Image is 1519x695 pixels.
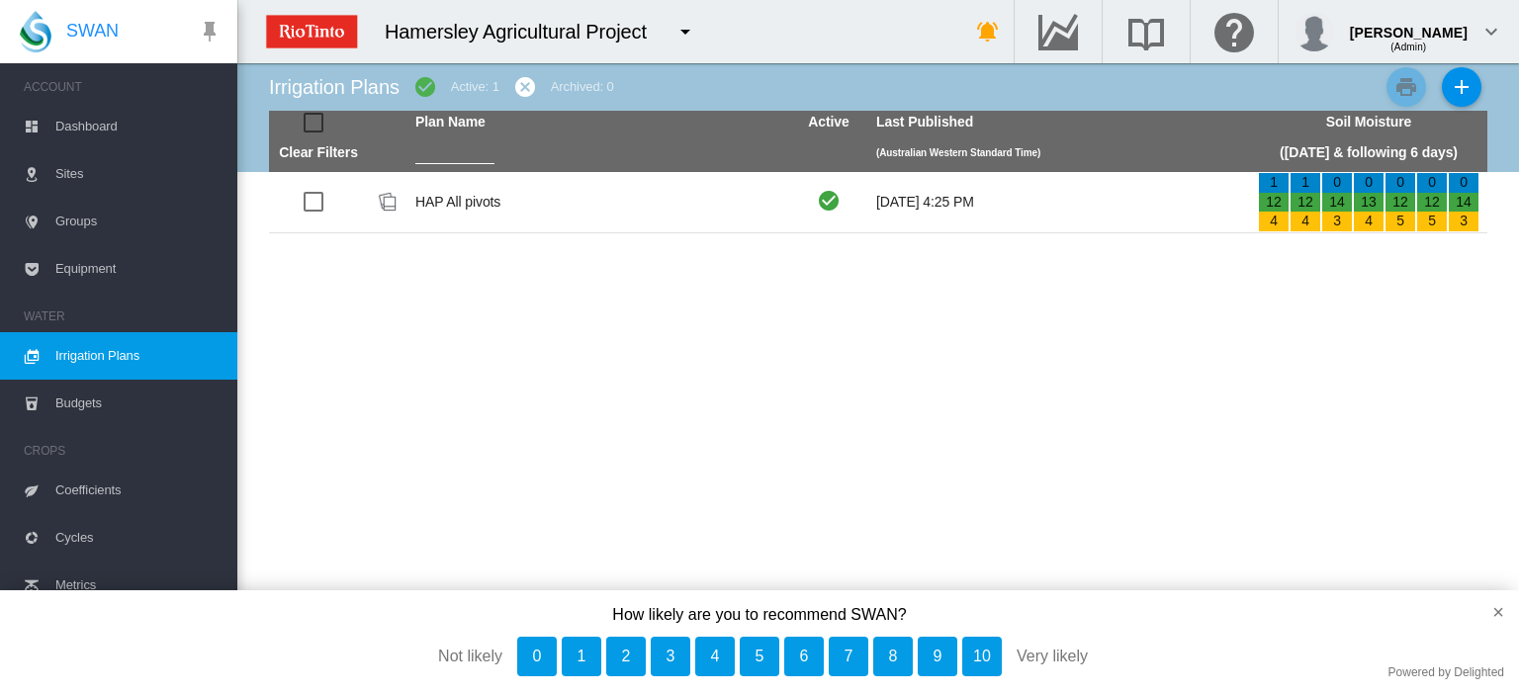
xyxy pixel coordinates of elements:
[451,78,499,96] div: Active: 1
[868,134,1250,172] th: (Australian Western Standard Time)
[1449,173,1478,193] div: 0
[1385,193,1415,213] div: 12
[1385,212,1415,231] div: 5
[1250,111,1487,134] th: Soil Moisture
[24,71,222,103] span: ACCOUNT
[1354,193,1384,213] div: 13
[873,637,913,676] button: 8
[66,19,119,43] span: SWAN
[1350,15,1468,35] div: [PERSON_NAME]
[1322,173,1352,193] div: 0
[1417,173,1447,193] div: 0
[868,111,1250,134] th: Last Published
[55,562,222,609] span: Metrics
[385,18,665,45] div: Hamersley Agricultural Project
[55,467,222,514] span: Coefficients
[1394,75,1418,99] md-icon: icon-printer
[1442,67,1481,107] button: Add New Plan
[20,11,51,52] img: SWAN-Landscape-Logo-Colour-drop.png
[673,20,697,43] md-icon: icon-menu-down
[918,637,957,676] button: 9
[1259,173,1289,193] div: 1
[1354,173,1384,193] div: 0
[1291,212,1320,231] div: 4
[1417,193,1447,213] div: 12
[1295,12,1334,51] img: profile.jpg
[376,190,400,214] div: Plan Id: 17653
[55,245,222,293] span: Equipment
[1291,193,1320,213] div: 12
[24,301,222,332] span: WATER
[513,75,537,99] md-icon: icon-cancel
[1034,20,1082,43] md-icon: Go to the Data Hub
[868,172,1250,232] td: [DATE] 4:25 PM
[55,198,222,245] span: Groups
[666,12,705,51] button: icon-menu-down
[413,75,437,99] md-icon: icon-checkbox-marked-circle
[1322,212,1352,231] div: 3
[1417,212,1447,231] div: 5
[976,20,1000,43] md-icon: icon-bell-ring
[1259,212,1289,231] div: 4
[962,637,1002,676] button: 10, Very likely
[55,332,222,380] span: Irrigation Plans
[279,144,358,160] a: Clear Filters
[1449,193,1478,213] div: 14
[55,514,222,562] span: Cycles
[606,637,646,676] button: 2
[258,7,365,56] img: ZPXdBAAAAAElFTkSuQmCC
[517,637,557,676] button: 0, Not likely
[1017,637,1264,676] div: Very likely
[376,190,400,214] img: product-image-placeholder.png
[1210,20,1258,43] md-icon: Click here for help
[1479,20,1503,43] md-icon: icon-chevron-down
[789,111,868,134] th: Active
[968,12,1008,51] button: icon-bell-ring
[55,103,222,150] span: Dashboard
[651,637,690,676] button: 3
[1385,173,1415,193] div: 0
[407,111,789,134] th: Plan Name
[55,150,222,198] span: Sites
[1122,20,1170,43] md-icon: Search the knowledge base
[1354,212,1384,231] div: 4
[1449,212,1478,231] div: 3
[551,78,614,96] div: Archived: 0
[24,435,222,467] span: CROPS
[55,380,222,427] span: Budgets
[269,73,400,101] div: Irrigation Plans
[1250,172,1487,232] td: 1 12 4 1 12 4 0 14 3 0 13 4 0 12 5 0 12 5 0 14 3
[562,637,601,676] button: 1
[740,637,779,676] button: 5
[1461,590,1519,634] button: close survey
[784,637,824,676] button: 6
[829,637,868,676] button: 7
[1450,75,1474,99] md-icon: icon-plus
[1250,134,1487,172] th: ([DATE] & following 6 days)
[1322,193,1352,213] div: 14
[255,637,502,676] div: Not likely
[407,172,789,232] td: HAP All pivots
[695,637,735,676] button: 4
[1291,173,1320,193] div: 1
[1386,67,1426,107] button: Print Irrigation Plans
[198,20,222,43] md-icon: icon-pin
[1259,193,1289,213] div: 12
[1390,42,1426,52] span: (Admin)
